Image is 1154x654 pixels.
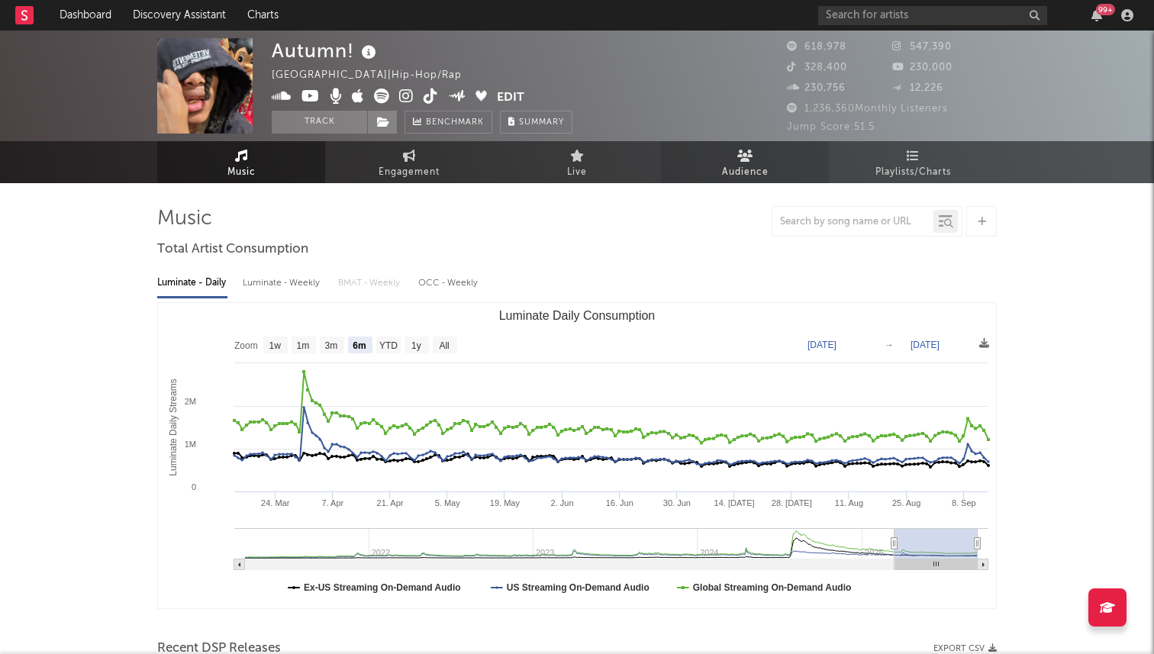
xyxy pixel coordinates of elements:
[157,141,325,183] a: Music
[321,498,343,507] text: 7. Apr
[787,83,846,93] span: 230,756
[157,240,308,259] span: Total Artist Consumption
[892,42,952,52] span: 547,390
[933,644,997,653] button: Export CSV
[499,309,656,322] text: Luminate Daily Consumption
[714,498,755,507] text: 14. [DATE]
[952,498,976,507] text: 8. Sep
[892,63,953,72] span: 230,000
[772,216,933,228] input: Search by song name or URL
[787,104,948,114] span: 1,236,360 Monthly Listeners
[158,303,996,608] svg: Luminate Daily Consumption
[567,163,587,182] span: Live
[497,89,524,108] button: Edit
[353,340,366,351] text: 6m
[297,340,310,351] text: 1m
[722,163,769,182] span: Audience
[663,498,691,507] text: 30. Jun
[168,379,179,475] text: Luminate Daily Streams
[787,122,875,132] span: Jump Score: 51.5
[418,270,479,296] div: OCC - Weekly
[379,163,440,182] span: Engagement
[157,270,227,296] div: Luminate - Daily
[185,440,196,449] text: 1M
[405,111,492,134] a: Benchmark
[426,114,484,132] span: Benchmark
[411,340,421,351] text: 1y
[227,163,256,182] span: Music
[192,482,196,491] text: 0
[435,498,461,507] text: 5. May
[606,498,633,507] text: 16. Jun
[185,397,196,406] text: 2M
[787,63,847,72] span: 328,400
[892,498,920,507] text: 25. Aug
[234,340,258,351] text: Zoom
[835,498,863,507] text: 11. Aug
[807,340,836,350] text: [DATE]
[818,6,1047,25] input: Search for artists
[1096,4,1115,15] div: 99 +
[269,340,282,351] text: 1w
[377,498,404,507] text: 21. Apr
[325,340,338,351] text: 3m
[693,582,852,593] text: Global Streaming On-Demand Audio
[911,340,940,350] text: [DATE]
[892,83,943,93] span: 12,226
[787,42,846,52] span: 618,978
[519,118,564,127] span: Summary
[439,340,449,351] text: All
[325,141,493,183] a: Engagement
[507,582,650,593] text: US Streaming On-Demand Audio
[661,141,829,183] a: Audience
[272,38,380,63] div: Autumn!
[490,498,521,507] text: 19. May
[272,66,479,85] div: [GEOGRAPHIC_DATA] | Hip-Hop/Rap
[551,498,574,507] text: 2. Jun
[379,340,398,351] text: YTD
[304,582,461,593] text: Ex-US Streaming On-Demand Audio
[1091,9,1102,21] button: 99+
[261,498,290,507] text: 24. Mar
[875,163,951,182] span: Playlists/Charts
[493,141,661,183] a: Live
[772,498,812,507] text: 28. [DATE]
[885,340,894,350] text: →
[829,141,997,183] a: Playlists/Charts
[500,111,572,134] button: Summary
[243,270,323,296] div: Luminate - Weekly
[272,111,367,134] button: Track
